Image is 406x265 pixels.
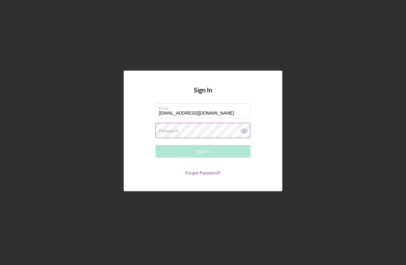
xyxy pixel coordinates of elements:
[194,86,212,103] h4: Sign In
[159,128,178,133] label: Password
[185,170,221,175] a: Forgot Password?
[159,104,250,110] label: Email
[197,145,210,158] div: Sign In
[155,145,251,158] button: Sign In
